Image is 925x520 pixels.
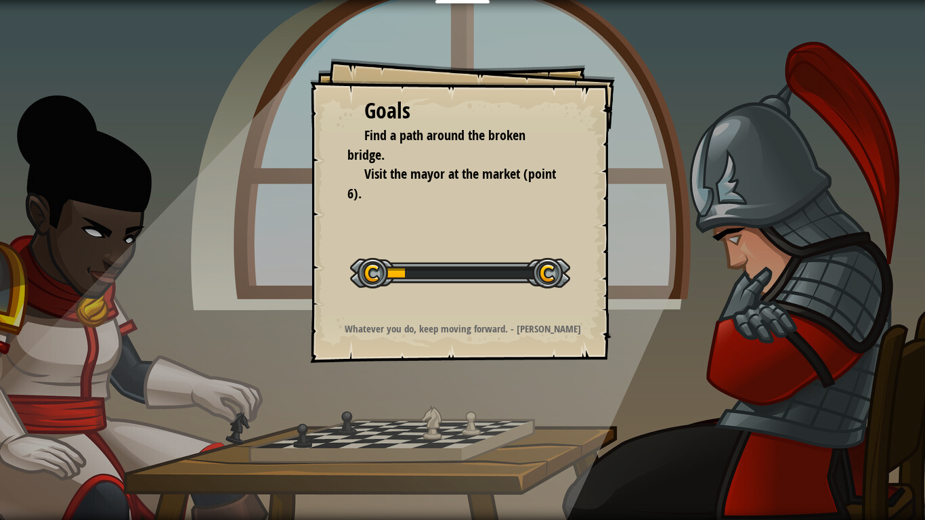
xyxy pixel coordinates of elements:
[364,95,561,127] div: Goals
[347,126,525,164] span: Find a path around the broken bridge.
[347,165,557,203] li: Visit the mayor at the market (point 6).
[347,126,557,165] li: Find a path around the broken bridge.
[347,165,556,202] span: Visit the mayor at the market (point 6).
[345,322,581,336] strong: Whatever you do, keep moving forward. - [PERSON_NAME]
